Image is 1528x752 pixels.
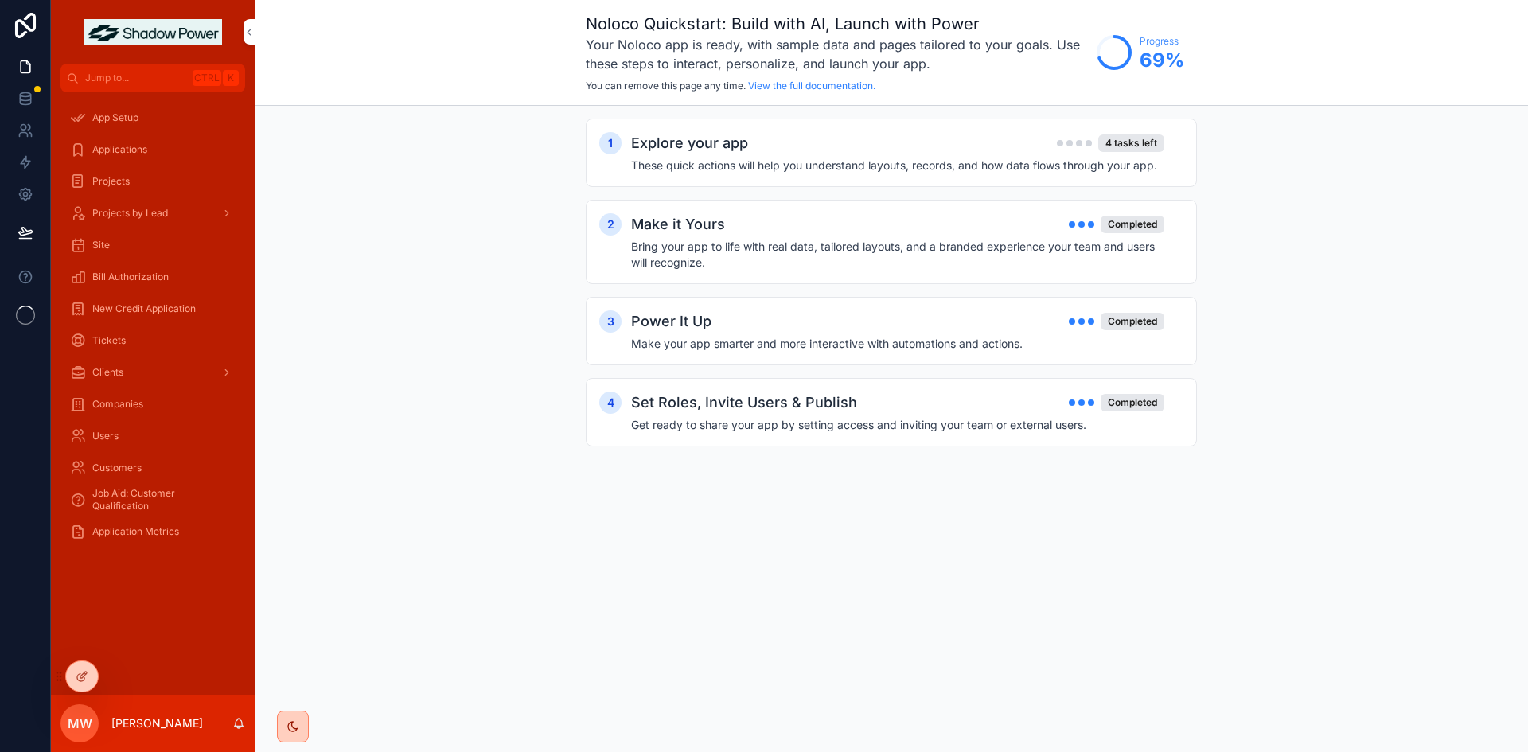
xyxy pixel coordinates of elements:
span: Tickets [92,334,126,347]
a: Tickets [60,326,245,355]
a: Clients [60,358,245,387]
span: Projects [92,175,130,188]
h3: Your Noloco app is ready, with sample data and pages tailored to your goals. Use these steps to i... [586,35,1089,73]
span: MW [68,714,92,733]
span: Clients [92,366,123,379]
a: Projects [60,167,245,196]
span: Progress [1140,35,1184,48]
span: Site [92,239,110,251]
a: New Credit Application [60,294,245,323]
a: Applications [60,135,245,164]
a: Customers [60,454,245,482]
p: [PERSON_NAME] [111,715,203,731]
a: Job Aid: Customer Qualification [60,485,245,514]
span: Projects by Lead [92,207,168,220]
span: New Credit Application [92,302,196,315]
span: 69 % [1140,48,1184,73]
span: Ctrl [193,70,221,86]
a: Application Metrics [60,517,245,546]
span: Application Metrics [92,525,179,538]
span: Companies [92,398,143,411]
span: Job Aid: Customer Qualification [92,487,229,512]
span: App Setup [92,111,138,124]
span: Bill Authorization [92,271,169,283]
span: K [224,72,237,84]
span: Jump to... [85,72,186,84]
a: Projects by Lead [60,199,245,228]
a: App Setup [60,103,245,132]
a: Bill Authorization [60,263,245,291]
div: scrollable content [51,92,255,567]
span: Applications [92,143,147,156]
img: App logo [84,19,222,45]
h1: Noloco Quickstart: Build with AI, Launch with Power [586,13,1089,35]
span: Customers [92,462,142,474]
span: You can remove this page any time. [586,80,746,92]
button: Jump to...CtrlK [60,64,245,92]
a: Users [60,422,245,450]
a: Site [60,231,245,259]
a: View the full documentation. [748,80,875,92]
a: Companies [60,390,245,419]
span: Users [92,430,119,442]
